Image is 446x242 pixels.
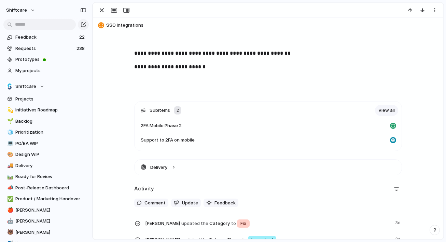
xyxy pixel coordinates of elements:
div: 🛤️ [7,173,12,181]
span: [PERSON_NAME] [15,207,86,214]
span: Requests [15,45,74,52]
span: [PERSON_NAME] [15,218,86,225]
a: 🛤️Ready for Review [3,172,89,182]
div: 💫 [7,106,12,114]
button: ✅ [6,196,13,202]
button: SSO Integrations [96,20,440,31]
div: 🍎 [7,206,12,214]
button: Comment [134,199,168,207]
a: 🌱Backlog [3,116,89,126]
a: 🧊Prioritization [3,127,89,137]
a: 💻PO/BA WIP [3,138,89,149]
button: shiftcare [3,5,39,16]
a: 🍎[PERSON_NAME] [3,205,89,215]
span: 2FA Mobile Phase 2 [141,122,182,129]
span: Projects [15,96,86,103]
button: 🧊 [6,129,13,136]
a: ✅Product / Marketing Handover [3,194,89,204]
button: Update [171,199,201,207]
button: 🚚 [6,162,13,169]
a: My projects [3,66,89,76]
div: 💻 [7,139,12,147]
button: Shiftcare [3,81,89,92]
span: Prioritization [15,129,86,136]
div: 🌱 [7,117,12,125]
div: 🎨 [7,151,12,159]
button: 🤖 [6,218,13,225]
span: Update [182,200,198,206]
button: 💫 [6,107,13,113]
span: Feedback [15,34,77,41]
span: PO/BA WIP [15,140,86,147]
span: Fix [240,220,246,227]
span: My projects [15,67,86,74]
span: Category [145,218,391,228]
span: shiftcare [6,7,27,14]
a: View all [375,105,398,116]
div: ✅ [7,195,12,203]
span: 238 [76,45,86,52]
span: Support to 2FA on mobile [141,137,195,144]
span: [PERSON_NAME] [145,220,180,227]
div: 🤖 [7,217,12,225]
span: Delivery [15,162,86,169]
div: 2 [174,106,181,115]
a: 🤖[PERSON_NAME] [3,216,89,226]
span: SSO Integrations [106,22,440,29]
h2: Activity [134,185,154,193]
span: Subitems [150,107,170,114]
span: Initiatives Roadmap [15,107,86,113]
button: 🍎 [6,207,13,214]
span: to [231,220,236,227]
button: 💻 [6,140,13,147]
a: 🎨Design WIP [3,149,89,160]
span: Ready for Review [15,173,86,180]
button: 🎨 [6,151,13,158]
span: Shiftcare [15,83,36,90]
span: Feedback [214,200,236,206]
span: Post-Release Dashboard [15,185,86,191]
span: Design WIP [15,151,86,158]
button: Delivery [135,160,402,175]
a: Prototypes [3,54,89,65]
span: Prototypes [15,56,86,63]
span: Comment [144,200,166,206]
button: Feedback [204,199,238,207]
span: Backlog [15,118,86,125]
span: 22 [79,34,86,41]
div: 📣 [7,184,12,192]
div: 🧊 [7,129,12,136]
button: 🐻 [6,229,13,236]
button: 📣 [6,185,13,191]
button: 🌱 [6,118,13,125]
button: 🛤️ [6,173,13,180]
span: Product / Marketing Handover [15,196,86,202]
span: 3d [395,218,402,226]
div: 🚚 [7,162,12,170]
a: 📣Post-Release Dashboard [3,183,89,193]
a: Projects [3,94,89,104]
div: 🐻 [7,228,12,236]
a: Feedback22 [3,32,89,42]
span: [PERSON_NAME] [15,229,86,236]
a: 🐻[PERSON_NAME] [3,227,89,238]
a: 💫Initiatives Roadmap [3,105,89,115]
a: Requests238 [3,43,89,54]
a: 🚚Delivery [3,161,89,171]
span: updated the [181,220,208,227]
